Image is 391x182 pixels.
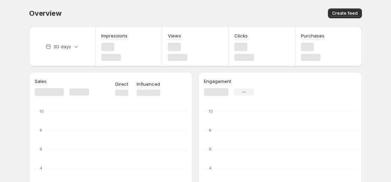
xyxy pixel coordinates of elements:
[40,147,42,152] text: 6
[209,147,212,152] text: 6
[332,10,358,16] span: Create feed
[40,128,42,133] text: 8
[328,8,362,18] button: Create feed
[115,80,128,87] p: Direct
[40,166,42,170] text: 4
[168,32,181,39] h3: Views
[204,78,231,85] h3: Engagement
[234,32,248,39] h3: Clicks
[301,32,324,39] h3: Purchases
[53,43,71,50] p: 30 days
[29,9,61,17] span: Overview
[137,80,160,87] p: Influenced
[40,109,44,114] text: 10
[101,32,128,39] h3: Impressions
[35,78,47,85] h3: Sales
[209,109,213,114] text: 10
[209,128,212,133] text: 8
[209,166,212,170] text: 4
